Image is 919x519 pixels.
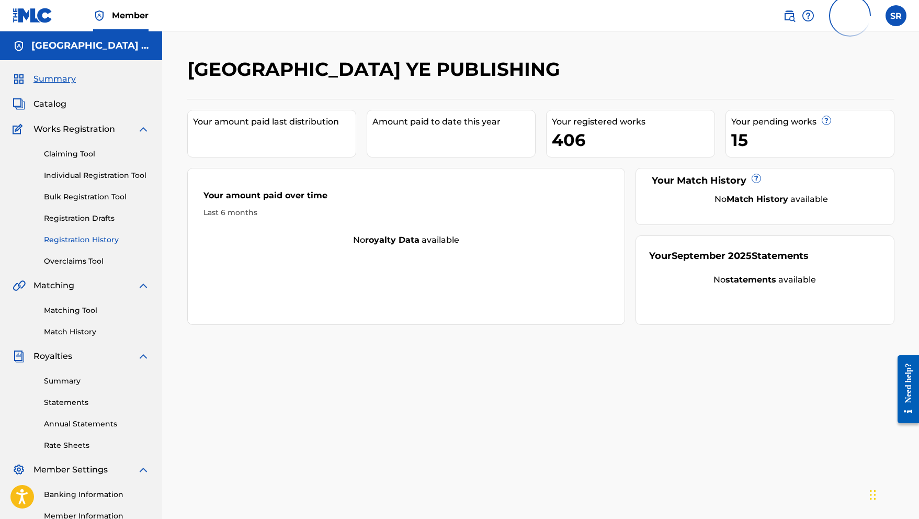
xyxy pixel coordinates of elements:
a: Summary [44,376,150,387]
span: Member Settings [33,464,108,476]
div: Your Match History [649,174,881,188]
img: help [802,9,814,22]
a: Rate Sheets [44,440,150,451]
h2: [GEOGRAPHIC_DATA] YE PUBLISHING [187,58,565,81]
img: expand [137,464,150,476]
span: ? [822,116,831,125]
img: Member Settings [13,464,25,476]
a: Registration History [44,234,150,245]
strong: Match History [727,194,788,204]
a: Annual Statements [44,419,150,430]
a: SummarySummary [13,73,76,85]
a: Public Search [783,5,796,26]
span: Summary [33,73,76,85]
img: search [783,9,796,22]
img: Royalties [13,350,25,363]
div: Your amount paid last distribution [193,116,356,128]
span: Catalog [33,98,66,110]
a: Individual Registration Tool [44,170,150,181]
img: Works Registration [13,123,26,136]
a: CatalogCatalog [13,98,66,110]
div: User Menu [886,5,906,26]
span: Member [112,9,149,21]
strong: statements [725,275,776,285]
span: Royalties [33,350,72,363]
img: expand [137,123,150,136]
div: Your Statements [649,249,809,263]
img: Matching [13,279,26,292]
img: Catalog [13,98,25,110]
div: Last 6 months [203,207,609,218]
a: Overclaims Tool [44,256,150,267]
a: Claiming Tool [44,149,150,160]
span: Matching [33,279,74,292]
div: Your registered works [552,116,714,128]
img: Top Rightsholder [93,9,106,22]
iframe: Resource Center [890,346,919,432]
div: No available [188,234,625,246]
a: Bulk Registration Tool [44,191,150,202]
div: No available [649,274,881,286]
img: Accounts [13,40,25,52]
div: Your amount paid over time [203,189,609,207]
div: 406 [552,128,714,152]
div: 15 [731,128,894,152]
img: expand [137,279,150,292]
strong: royalty data [365,235,419,245]
div: Help [802,5,814,26]
span: ? [752,174,761,183]
div: Amount paid to date this year [372,116,535,128]
a: Match History [44,326,150,337]
img: expand [137,350,150,363]
a: Matching Tool [44,305,150,316]
div: Your pending works [731,116,894,128]
a: Statements [44,397,150,408]
span: September 2025 [672,250,752,262]
div: No available [662,193,881,206]
a: Banking Information [44,489,150,500]
img: MLC Logo [13,8,53,23]
div: Drag [870,479,876,511]
h5: SYDNEY YE PUBLISHING [31,40,150,52]
a: Registration Drafts [44,213,150,224]
img: Summary [13,73,25,85]
span: Works Registration [33,123,115,136]
iframe: Chat Widget [867,469,919,519]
